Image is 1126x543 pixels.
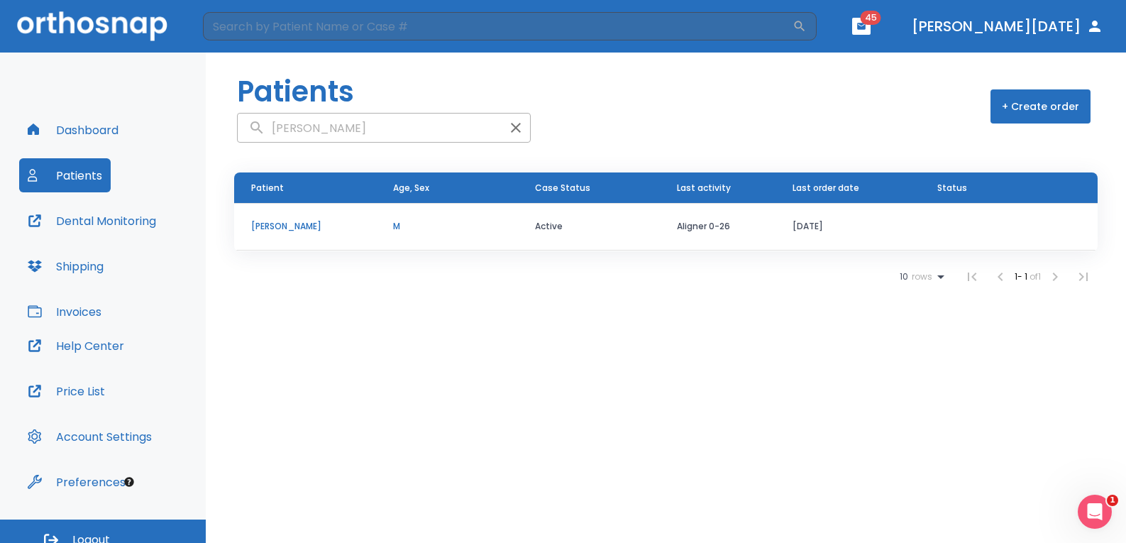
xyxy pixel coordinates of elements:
iframe: Intercom live chat [1078,495,1112,529]
p: M [393,220,501,233]
button: Dental Monitoring [19,204,165,238]
td: Active [518,203,660,251]
span: 1 - 1 [1015,270,1030,283]
input: search [238,114,502,142]
p: [PERSON_NAME] [251,220,359,233]
td: [DATE] [775,203,920,251]
span: Case Status [535,182,590,194]
img: Orthosnap [17,11,167,40]
button: Invoices [19,295,110,329]
span: 10 [900,272,908,282]
div: Tooltip anchor [123,476,136,488]
button: Account Settings [19,419,160,454]
span: Last activity [677,182,731,194]
span: rows [908,272,932,282]
button: Dashboard [19,113,127,147]
span: Last order date [793,182,859,194]
span: 45 [861,11,881,25]
input: Search by Patient Name or Case # [203,12,793,40]
button: Price List [19,374,114,408]
h1: Patients [237,70,354,113]
button: + Create order [990,89,1091,124]
button: Preferences [19,465,134,499]
span: of 1 [1030,270,1041,283]
span: Patient [251,182,284,194]
span: Age, Sex [393,182,429,194]
button: Patients [19,158,111,192]
button: Shipping [19,249,112,283]
button: Help Center [19,329,133,363]
td: Aligner 0-26 [660,203,775,251]
button: [PERSON_NAME][DATE] [906,13,1109,39]
span: Status [937,182,967,194]
span: 1 [1107,495,1118,506]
